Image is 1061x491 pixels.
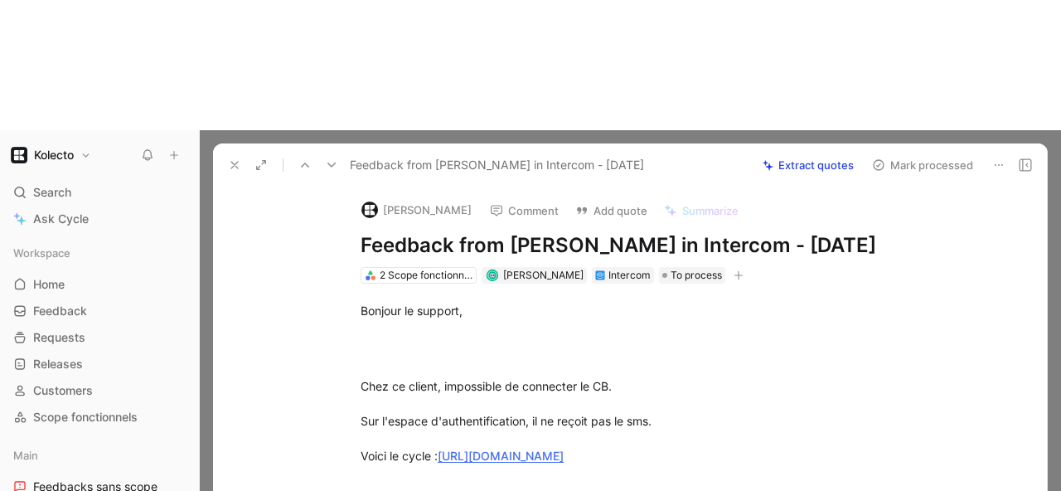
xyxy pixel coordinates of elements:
a: Scope fonctionnels [7,405,192,430]
h1: Feedback from [PERSON_NAME] in Intercom - [DATE] [361,232,934,259]
a: Feedback [7,299,192,323]
span: Requests [33,329,85,346]
div: Bonjour le support, [361,302,934,319]
button: Add quote [568,199,655,222]
a: Customers [7,378,192,403]
div: Chez ce client, impossible de connecter le CB. Sur l'espace d'authentification, il ne reçoit pas ... [361,377,934,464]
a: Home [7,272,192,297]
span: Customers [33,382,93,399]
span: Main [13,447,38,464]
div: Main [7,443,192,468]
div: Workspace [7,241,192,265]
span: [PERSON_NAME] [503,269,584,281]
span: Feedback from [PERSON_NAME] in Intercom - [DATE] [350,155,644,175]
span: Ask Cycle [33,209,89,229]
div: 2 Scope fonctionnels [380,267,472,284]
button: Extract quotes [755,153,861,177]
span: To process [671,267,722,284]
a: Requests [7,325,192,350]
span: Scope fonctionnels [33,409,138,425]
button: KolectoKolecto [7,143,95,167]
img: Kolecto [11,147,27,163]
button: Comment [482,199,566,222]
div: Search [7,180,192,205]
span: Home [33,276,65,293]
div: To process [659,267,725,284]
button: logo[PERSON_NAME] [354,197,479,222]
h1: Kolecto [34,148,74,163]
a: Ask Cycle [7,207,192,231]
button: Mark processed [865,153,981,177]
a: [URL][DOMAIN_NAME] [438,449,564,463]
a: Releases [7,352,192,377]
span: Releases [33,356,83,372]
span: Workspace [13,245,70,261]
span: Summarize [682,203,739,218]
div: Intercom [608,267,651,284]
span: Feedback [33,303,87,319]
img: avatar [487,271,497,280]
span: Search [33,182,71,202]
img: logo [361,202,378,218]
button: Summarize [656,199,746,222]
